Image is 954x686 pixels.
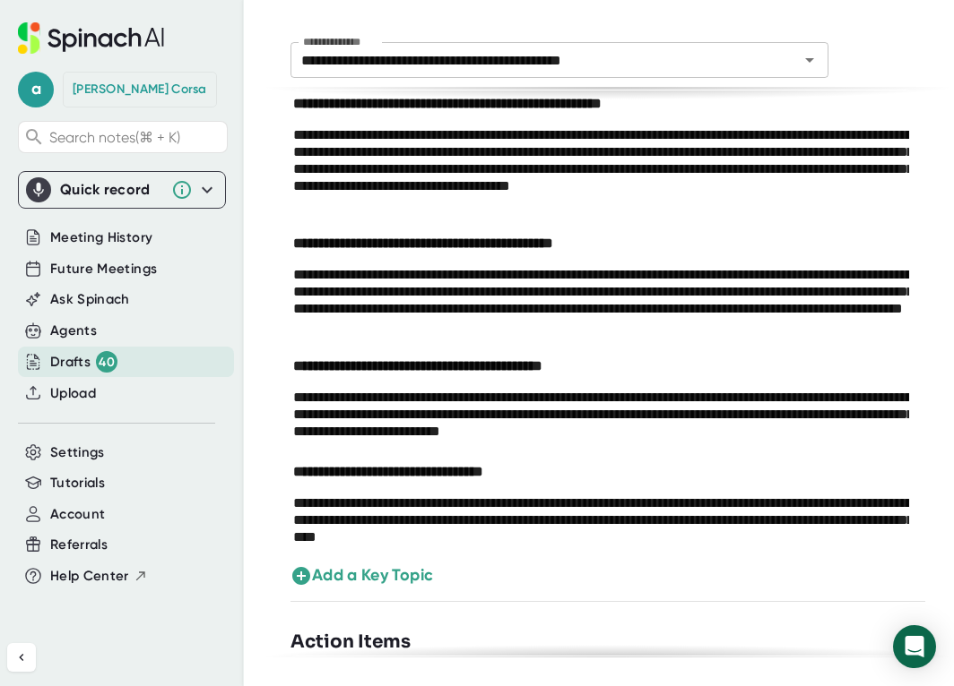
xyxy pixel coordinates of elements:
span: Help Center [50,566,129,587]
button: Upload [50,383,96,404]
h3: Action Items [291,629,411,656]
button: Future Meetings [50,259,157,279]
button: Collapse sidebar [7,643,36,672]
span: Search notes (⌘ + K) [49,129,222,146]
button: Help Center [50,566,148,587]
span: a [18,72,54,107]
div: Drafts [50,351,117,373]
button: Open [797,47,822,73]
button: Tutorials [50,473,105,493]
div: Quick record [26,172,218,208]
div: Open Intercom Messenger [893,625,936,668]
div: Amy Corsa [73,81,207,98]
button: Add a Key Topic [291,563,433,587]
button: Referrals [50,535,108,555]
button: Drafts 40 [50,351,117,373]
button: Settings [50,442,105,463]
button: Account [50,504,105,525]
button: Agents [50,321,97,341]
button: Meeting History [50,227,152,248]
button: Ask Spinach [50,289,130,310]
div: 40 [96,351,117,373]
div: Quick record [60,181,162,199]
